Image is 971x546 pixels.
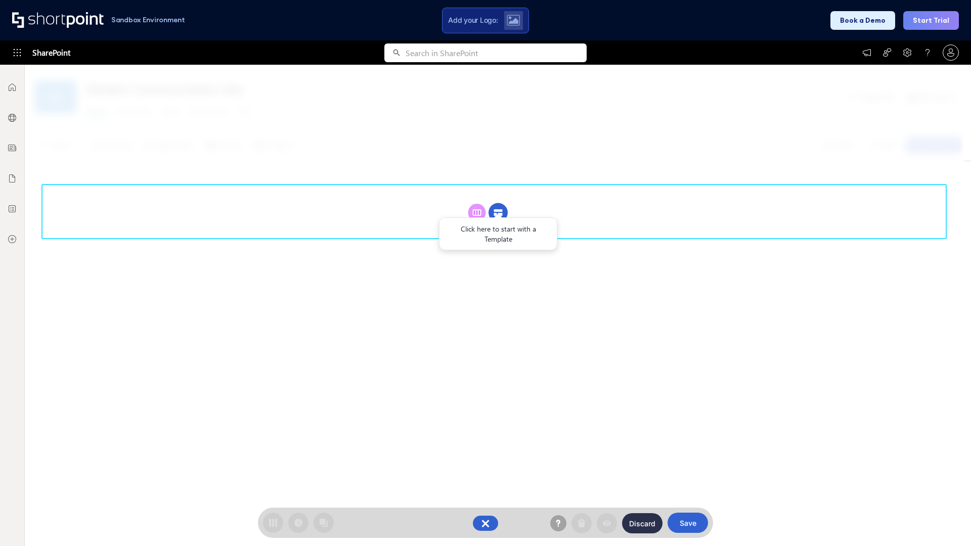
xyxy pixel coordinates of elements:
[406,43,587,62] input: Search in SharePoint
[448,16,498,25] span: Add your Logo:
[622,513,663,533] button: Discard
[111,17,185,23] h1: Sandbox Environment
[920,497,971,546] iframe: Chat Widget
[668,513,708,533] button: Save
[32,40,70,65] span: SharePoint
[830,11,895,30] button: Book a Demo
[903,11,959,30] button: Start Trial
[507,15,520,26] img: Upload logo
